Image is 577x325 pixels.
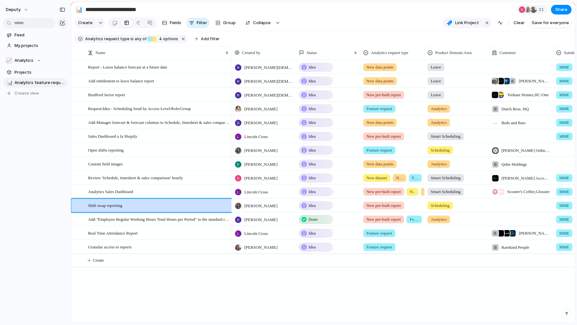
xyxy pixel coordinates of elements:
span: MME [559,133,569,140]
span: New dataset [410,189,415,195]
span: MME [559,202,569,209]
span: Analytics [431,106,447,112]
span: Add Manager forecast & forecast columns to Schedule, timesheet & sales comparison report [88,118,230,126]
div: 📊 [76,5,83,14]
span: MME [559,78,569,84]
span: Custom field images [88,160,123,167]
span: Shift swap reporting [88,201,122,209]
span: Add "Employee Regular Working Hours Total Hours per Period" to the standard report > Team Member ... [88,215,230,223]
span: Smart Scheduling [431,133,461,140]
span: Save for everyone [532,20,569,26]
span: [PERSON_NAME] [244,106,277,112]
span: Add filter [201,36,220,42]
span: Yorkare Homes , HC-One [507,92,549,98]
span: Idea [309,244,316,250]
span: [PERSON_NAME] Hotel Group , [GEOGRAPHIC_DATA] , Yorkare Homes , CHD Living , Farncombe Life Limited [519,78,550,84]
span: Leave [431,92,441,98]
span: Feature request [410,216,419,223]
span: Link Project [455,20,479,26]
span: MME [559,106,569,112]
span: Add entitlement to leave balance report [88,77,154,84]
button: 📊 [6,79,12,86]
span: Share [555,6,567,13]
span: Collapse [253,20,271,26]
span: Fields [170,20,181,26]
span: Idea [309,78,316,84]
span: Report - Leave balance forecast at a future date [88,63,167,70]
span: New pre-built report [366,133,401,140]
span: Lincoln Cross [244,189,268,195]
span: Feature request [366,106,392,112]
span: MME [559,119,569,126]
span: Idea [309,202,316,209]
span: Idea [309,92,316,98]
span: Scooter's Coffee , Glossier [507,189,550,195]
span: Idea [309,106,316,112]
span: Feature request [366,230,392,237]
span: New pre-built report [366,189,401,195]
span: Analytics request type [371,50,408,56]
span: Idea [309,64,316,70]
span: [PERSON_NAME] [244,244,277,251]
span: Analytics request type [85,36,129,42]
button: Link Project [443,18,482,28]
span: New pre-built report [366,202,401,209]
span: Analytics [431,216,447,223]
span: Status [307,50,317,56]
span: 4 [157,36,163,41]
button: 4 options [147,35,179,42]
span: [PERSON_NAME] [244,147,277,154]
button: Group [212,18,239,28]
span: Analytics [431,119,447,126]
button: 📊 [74,5,84,15]
span: Qube Holdings [501,161,527,168]
span: Feed [14,32,65,38]
span: Done [309,216,318,223]
span: MME [559,175,569,181]
div: 📊 [7,79,11,87]
span: MME [559,230,569,237]
span: New data points [396,175,403,181]
span: Created by [242,50,260,56]
button: deputy [3,5,32,15]
button: Create view [3,88,68,98]
span: Customer [500,50,516,56]
span: Analytics [14,57,33,64]
span: New data points [424,189,429,195]
span: New dataset [366,175,387,181]
span: New pre-built report [366,92,401,98]
a: Projects [3,68,68,77]
span: Bradford factor report [88,91,125,98]
span: MME [559,92,569,98]
div: 📈 [6,57,12,64]
button: Filter [186,18,210,28]
span: is [131,36,134,42]
span: Lincoln Cross [244,230,268,237]
span: Clear [514,20,525,26]
span: Smart Scheduling [431,189,461,195]
span: deputy [6,6,21,13]
button: isany of [129,35,148,42]
span: Analytics feature requests [14,79,65,86]
span: Feature request [366,244,392,250]
span: [PERSON_NAME] [244,175,277,181]
span: Create view [14,90,39,97]
span: Open shifts reporting [88,146,123,153]
span: Filter [197,20,207,26]
span: [PERSON_NAME][DEMOGRAPHIC_DATA] [244,64,293,71]
button: Fields [159,18,184,28]
a: 📊Analytics feature requests [3,78,68,88]
a: Feed [3,30,68,40]
span: 21 [539,6,546,13]
span: New data points [366,64,393,70]
span: New data points [366,161,393,167]
span: [PERSON_NAME] Hotel Group , Ventia NSW WofG Cleaning , Eucalytpus , The Boring Company , [PERSON_... [519,230,550,237]
span: Idea [309,133,316,140]
span: Beds and Bars [501,120,526,126]
button: Clear [511,18,527,28]
span: New data points [366,119,393,126]
span: Lincoln Cross [244,134,268,140]
span: Product Domain Area [435,50,472,56]
span: Idea [309,230,316,237]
